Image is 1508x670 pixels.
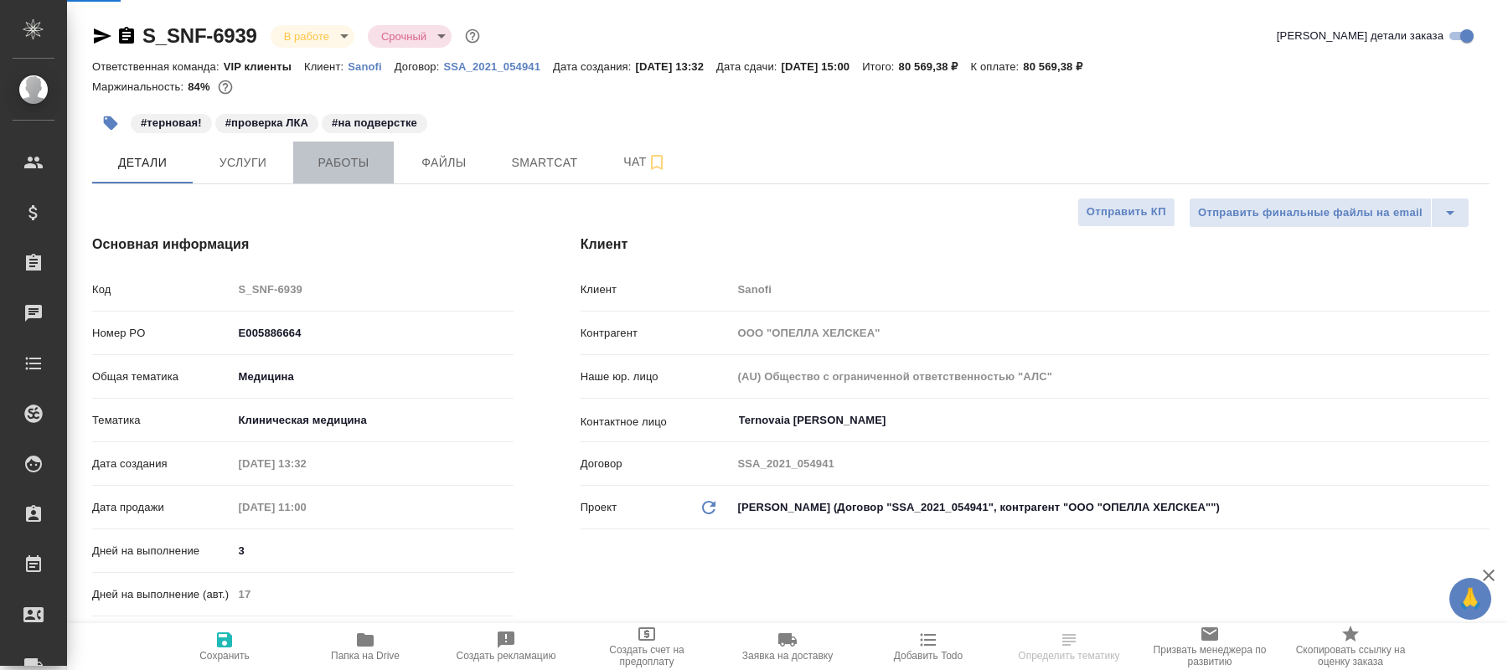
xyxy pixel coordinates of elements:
[233,495,380,519] input: Пустое поле
[1280,623,1421,670] button: Скопировать ссылку на оценку заказа
[376,29,431,44] button: Срочный
[92,368,233,385] p: Общая тематика
[129,115,214,129] span: терновая!
[504,152,585,173] span: Smartcat
[92,105,129,142] button: Добавить тэг
[233,539,514,563] input: ✎ Введи что-нибудь
[581,368,732,385] p: Наше юр. лицо
[1149,644,1270,667] span: Призвать менеджера по развитию
[1456,581,1485,616] span: 🙏
[92,456,233,472] p: Дата создания
[141,115,202,131] p: #терновая!
[142,24,257,47] a: S_SNF-6939
[894,650,963,662] span: Добавить Todo
[214,76,236,98] button: 10893.24 RUB;
[395,60,444,73] p: Договор:
[647,152,667,173] svg: Подписаться
[581,325,732,342] p: Контрагент
[233,406,514,435] div: Клиническая медицина
[581,456,732,472] p: Договор
[214,115,320,129] span: проверка ЛКА
[1087,203,1166,222] span: Отправить КП
[1077,198,1175,227] button: Отправить КП
[443,60,553,73] p: SSA_2021_054941
[404,152,484,173] span: Файлы
[1480,419,1484,422] button: Open
[586,644,707,667] span: Создать счет на предоплату
[233,582,514,606] input: Пустое поле
[271,25,354,48] div: В работе
[576,623,717,670] button: Создать счет на предоплату
[203,152,283,173] span: Услуги
[348,60,395,73] p: Sanofi
[732,277,1490,301] input: Пустое поле
[899,60,971,73] p: 80 569,38 ₽
[348,59,395,73] a: Sanofi
[92,26,112,46] button: Скопировать ссылку для ЯМессенджера
[742,650,833,662] span: Заявка на доставку
[279,29,334,44] button: В работе
[782,60,863,73] p: [DATE] 15:00
[303,152,384,173] span: Работы
[92,325,233,342] p: Номер PO
[1198,204,1423,223] span: Отправить финальные файлы на email
[858,623,999,670] button: Добавить Todo
[102,152,183,173] span: Детали
[732,364,1490,389] input: Пустое поле
[295,623,436,670] button: Папка на Drive
[92,412,233,429] p: Тематика
[233,451,380,476] input: Пустое поле
[332,115,417,131] p: #на подверстке
[581,414,732,430] p: Контактное лицо
[188,80,214,93] p: 84%
[92,499,233,516] p: Дата продажи
[92,281,233,298] p: Код
[553,60,635,73] p: Дата создания:
[92,543,233,559] p: Дней на выполнение
[1189,198,1469,228] div: split button
[581,499,617,516] p: Проект
[233,277,514,301] input: Пустое поле
[732,321,1490,345] input: Пустое поле
[92,586,233,603] p: Дней на выполнение (авт.)
[732,493,1490,522] div: [PERSON_NAME] (Договор "SSA_2021_054941", контрагент "ООО "ОПЕЛЛА ХЕЛСКЕА"")
[1023,60,1095,73] p: 80 569,38 ₽
[971,60,1024,73] p: К оплате:
[716,60,781,73] p: Дата сдачи:
[368,25,452,48] div: В работе
[199,650,250,662] span: Сохранить
[862,60,898,73] p: Итого:
[1449,578,1491,620] button: 🙏
[320,115,429,129] span: на подверстке
[331,650,400,662] span: Папка на Drive
[225,115,308,131] p: #проверка ЛКА
[605,152,685,173] span: Чат
[233,363,514,391] div: Медицина
[1018,650,1119,662] span: Определить тематику
[304,60,348,73] p: Клиент:
[92,80,188,93] p: Маржинальность:
[92,234,514,255] h4: Основная информация
[457,650,556,662] span: Создать рекламацию
[635,60,716,73] p: [DATE] 13:32
[224,60,304,73] p: VIP клиенты
[1290,644,1411,667] span: Скопировать ссылку на оценку заказа
[154,623,295,670] button: Сохранить
[462,25,483,47] button: Доп статусы указывают на важность/срочность заказа
[233,321,514,345] input: ✎ Введи что-нибудь
[1139,623,1280,670] button: Призвать менеджера по развитию
[116,26,137,46] button: Скопировать ссылку
[581,234,1490,255] h4: Клиент
[1277,28,1443,44] span: [PERSON_NAME] детали заказа
[92,60,224,73] p: Ответственная команда:
[999,623,1139,670] button: Определить тематику
[443,59,553,73] a: SSA_2021_054941
[717,623,858,670] button: Заявка на доставку
[436,623,576,670] button: Создать рекламацию
[581,281,732,298] p: Клиент
[1189,198,1432,228] button: Отправить финальные файлы на email
[732,451,1490,476] input: Пустое поле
